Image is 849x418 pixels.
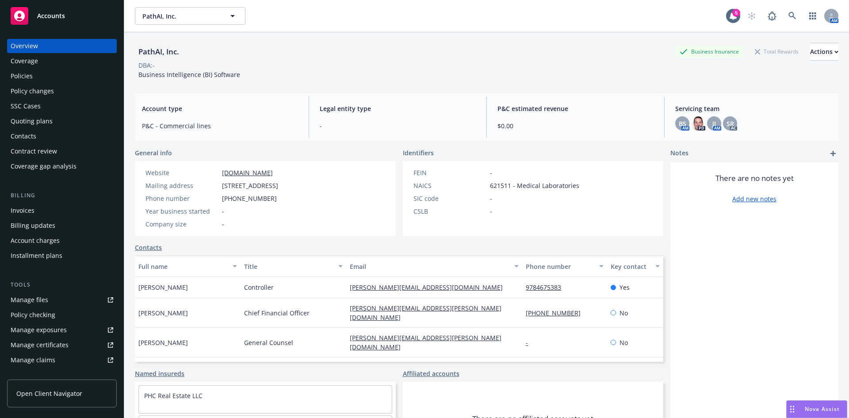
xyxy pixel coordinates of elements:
a: [PERSON_NAME][EMAIL_ADDRESS][PERSON_NAME][DOMAIN_NAME] [350,334,501,351]
a: Policy changes [7,84,117,98]
div: Total Rewards [750,46,803,57]
span: Notes [670,148,688,159]
span: General info [135,148,172,157]
a: Billing updates [7,219,117,233]
a: [DOMAIN_NAME] [222,169,273,177]
div: Manage claims [11,353,55,367]
span: [PERSON_NAME] [138,338,188,347]
a: PHC Real Estate LLC [144,391,203,400]
div: Year business started [145,207,218,216]
div: Account charges [11,234,60,248]
span: [PERSON_NAME] [138,283,188,292]
a: Named insureds [135,369,184,378]
span: SR [727,119,734,128]
a: Contract review [7,144,117,158]
div: Policies [11,69,33,83]
button: Nova Assist [786,400,847,418]
div: Coverage gap analysis [11,159,76,173]
span: Legal entity type [320,104,476,113]
div: Overview [11,39,38,53]
span: BS [679,119,686,128]
button: Actions [810,43,838,61]
span: [PERSON_NAME] [138,308,188,318]
div: Policy changes [11,84,54,98]
a: Contacts [135,243,162,252]
div: Drag to move [787,401,798,418]
div: Business Insurance [675,46,743,57]
span: General Counsel [244,338,293,347]
span: P&C - Commercial lines [142,121,298,130]
span: Controller [244,283,274,292]
a: [PHONE_NUMBER] [526,309,588,317]
a: Manage BORs [7,368,117,382]
span: Chief Financial Officer [244,308,310,318]
span: Manage exposures [7,323,117,337]
button: Phone number [522,256,607,277]
button: Key contact [607,256,663,277]
a: Affiliated accounts [403,369,459,378]
a: Policies [7,69,117,83]
a: [PERSON_NAME][EMAIL_ADDRESS][DOMAIN_NAME] [350,283,510,291]
a: - [526,338,535,347]
button: Full name [135,256,241,277]
a: 9784675383 [526,283,568,291]
div: SIC code [413,194,486,203]
span: - [490,207,492,216]
a: Add new notes [732,194,776,203]
button: Email [346,256,522,277]
button: PathAI, Inc. [135,7,245,25]
a: Start snowing [743,7,761,25]
a: Quoting plans [7,114,117,128]
div: Manage exposures [11,323,67,337]
span: Account type [142,104,298,113]
span: There are no notes yet [715,173,794,184]
a: Coverage [7,54,117,68]
div: Manage files [11,293,48,307]
div: SSC Cases [11,99,41,113]
a: Manage claims [7,353,117,367]
button: Title [241,256,346,277]
span: Servicing team [675,104,831,113]
div: Billing [7,191,117,200]
span: $0.00 [497,121,654,130]
span: Accounts [37,12,65,19]
div: FEIN [413,168,486,177]
span: No [620,338,628,347]
div: Manage certificates [11,338,69,352]
span: Business Intelligence (BI) Software [138,70,240,79]
div: Title [244,262,333,271]
div: Installment plans [11,249,62,263]
a: Contacts [7,129,117,143]
span: Open Client Navigator [16,389,82,398]
a: Coverage gap analysis [7,159,117,173]
div: Mailing address [145,181,218,190]
span: - [490,194,492,203]
span: PathAI, Inc. [142,12,219,21]
span: No [620,308,628,318]
span: - [222,219,224,229]
span: JJ [712,119,716,128]
span: Yes [620,283,630,292]
div: PathAI, Inc. [135,46,183,58]
img: photo [691,116,705,130]
div: Website [145,168,218,177]
span: - [320,121,476,130]
span: 621511 - Medical Laboratories [490,181,579,190]
a: Switch app [804,7,822,25]
div: Invoices [11,203,34,218]
a: Manage files [7,293,117,307]
a: add [828,148,838,159]
div: Key contact [611,262,650,271]
div: 5 [732,9,740,17]
a: Account charges [7,234,117,248]
div: Billing updates [11,219,55,233]
span: - [490,168,492,177]
a: Invoices [7,203,117,218]
span: - [222,207,224,216]
span: Identifiers [403,148,434,157]
div: Phone number [145,194,218,203]
a: SSC Cases [7,99,117,113]
div: CSLB [413,207,486,216]
div: Quoting plans [11,114,53,128]
div: Contract review [11,144,57,158]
